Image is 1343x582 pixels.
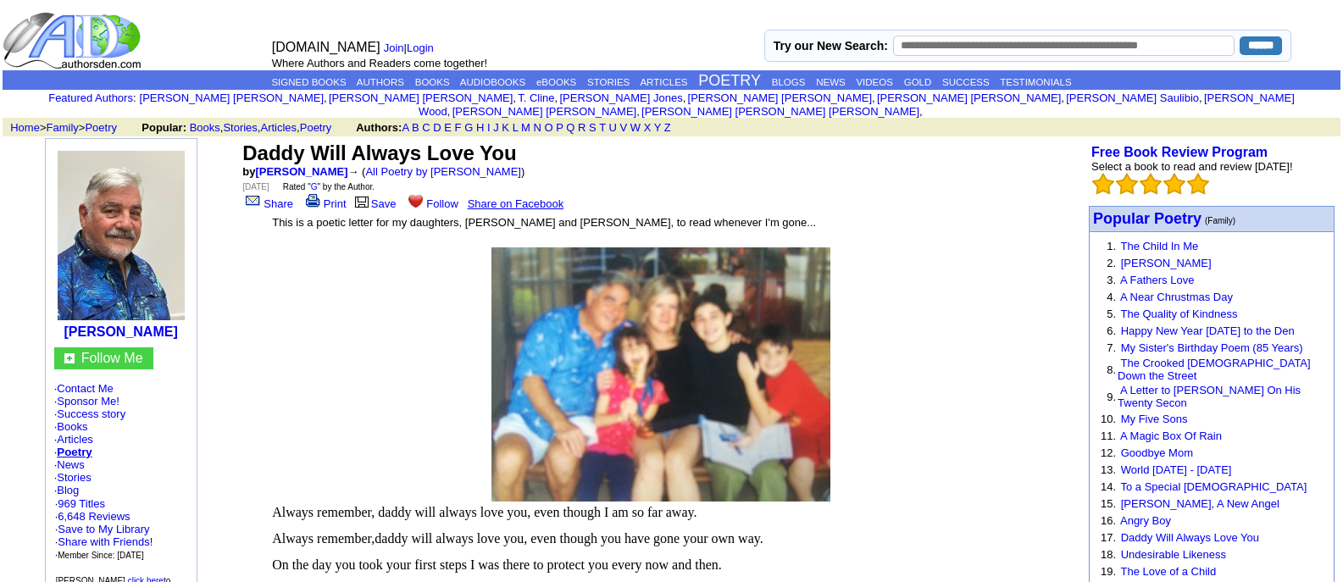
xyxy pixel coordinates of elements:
a: eBOOKS [536,77,576,87]
a: A [402,121,408,134]
a: Stories [223,121,257,134]
a: Happy New Year [DATE] to the Den [1121,324,1295,337]
a: Contact Me [57,382,113,395]
font: [DOMAIN_NAME] [272,40,380,54]
img: bigemptystars.png [1163,173,1185,195]
a: [PERSON_NAME] [PERSON_NAME] [452,105,636,118]
img: bigemptystars.png [1116,173,1138,195]
label: Try our New Search: [774,39,888,53]
img: print.gif [306,194,320,208]
font: · · · [55,523,153,561]
a: NEWS [816,77,846,87]
a: Save to My Library [58,523,149,535]
a: [PERSON_NAME] Jones [559,91,682,104]
font: 5. [1107,308,1116,320]
a: [PERSON_NAME] [255,165,347,178]
a: SIGNED BOOKS [271,77,346,87]
span: daddy will always love you [375,531,524,546]
a: P [556,121,563,134]
a: Poetry [57,446,92,458]
a: X [644,121,652,134]
a: SUCCESS [942,77,990,87]
font: Daddy Will Always Love You [242,141,516,164]
a: Poetry [300,121,332,134]
font: 3. [1107,274,1116,286]
a: T. Cline [518,91,554,104]
a: C [422,121,430,134]
a: [PERSON_NAME], A New Angel [1121,497,1279,510]
font: i [1202,94,1204,103]
span: On the day you took your first steps I was there to protect you every now and then. [272,557,722,572]
a: A Magic Box Of Rain [1120,430,1222,442]
font: i [923,108,924,117]
img: library.gif [352,194,371,208]
font: → ( ) [348,165,525,178]
a: The Crooked [DEMOGRAPHIC_DATA] Down the Street [1118,357,1311,382]
a: Books [57,420,87,433]
font: i [1064,94,1066,103]
img: bigemptystars.png [1092,173,1114,195]
a: VIDEOS [856,77,892,87]
a: R [578,121,585,134]
font: This is a poetic letter for my daughters, [PERSON_NAME] and [PERSON_NAME], to read whenever I'm g... [272,216,816,229]
a: BLOGS [772,77,806,87]
a: Y [654,121,661,134]
a: K [502,121,509,134]
font: 19. [1101,565,1116,578]
a: [PERSON_NAME] [PERSON_NAME] [PERSON_NAME] [641,105,919,118]
a: AUDIOBOOKS [460,77,525,87]
a: Print [302,197,347,210]
font: 15. [1101,497,1116,510]
font: 8. [1107,363,1116,376]
a: Z [664,121,671,134]
a: STORIES [587,77,630,87]
a: Featured Authors [48,91,133,104]
a: ARTICLES [640,77,687,87]
a: T [599,121,606,134]
a: D [433,121,441,134]
a: The Child In Me [1120,240,1198,252]
a: To a Special [DEMOGRAPHIC_DATA] [1120,480,1307,493]
a: My Five Sons [1121,413,1188,425]
font: , , , [142,121,686,134]
img: 366471.JPG [491,247,830,502]
font: 6. [1107,324,1116,337]
font: 1. [1107,240,1116,252]
font: 9. [1107,391,1116,403]
a: W [630,121,641,134]
a: TESTIMONIALS [1000,77,1071,87]
a: [PERSON_NAME] [PERSON_NAME] [877,91,1061,104]
img: 31080.jpg [58,151,185,320]
a: Home [10,121,40,134]
b: Authors: [356,121,402,134]
a: E [444,121,452,134]
a: G [464,121,473,134]
a: Articles [260,121,297,134]
a: [PERSON_NAME] [PERSON_NAME] [688,91,872,104]
font: 12. [1101,446,1116,459]
font: · · · · · · · · · [54,382,188,562]
a: Q [566,121,574,134]
a: A Near Chrustmas Day [1120,291,1233,303]
font: Select a book to read and review [DATE]! [1091,160,1293,173]
span: Always remember, [272,531,375,546]
a: Poetry [85,121,117,134]
a: 969 Titles [58,497,105,510]
a: Articles [57,433,93,446]
font: > > [4,121,138,134]
font: by [242,165,347,178]
a: S [589,121,597,134]
a: Books [190,121,220,134]
a: [PERSON_NAME] Wood [419,91,1295,118]
a: [PERSON_NAME] Saulibio [1066,91,1199,104]
b: Popular: [142,121,186,134]
font: i [516,94,518,103]
a: Join [384,42,404,54]
font: i [685,94,687,103]
font: (Family) [1205,216,1235,225]
font: Rated " " by the Author. [283,182,375,191]
font: i [450,108,452,117]
a: Success story [57,407,125,420]
font: Where Authors and Readers come together! [272,57,487,69]
a: Free Book Review Program [1091,145,1268,159]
